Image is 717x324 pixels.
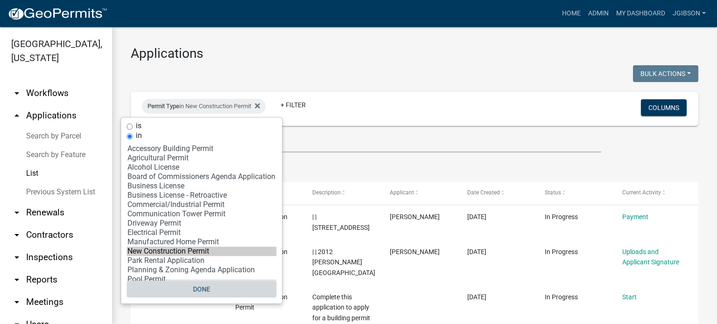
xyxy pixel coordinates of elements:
span: | | 960 HWY 36 WEST WOODLAND [312,213,370,231]
span: Applicant [390,189,414,196]
option: Board of Commissioners Agenda Application [127,172,276,181]
span: In Progress [545,213,578,221]
i: arrow_drop_up [11,110,22,121]
datatable-header-cell: Status [536,182,613,204]
span: Robert Calvin Wise [390,213,440,221]
option: Manufactured Home Permit [127,237,276,247]
option: Planning & Zoning Agenda Application [127,265,276,275]
i: arrow_drop_down [11,88,22,99]
option: Accessory Building Permit [127,144,276,153]
h3: Applications [131,46,698,62]
label: is [136,122,141,130]
option: Commercial/Industrial Permit [127,200,276,209]
i: arrow_drop_down [11,252,22,263]
a: Home [558,5,584,22]
span: In Progress [545,293,578,301]
option: Business License [127,181,276,191]
datatable-header-cell: Applicant [381,182,458,204]
a: My Dashboard [612,5,669,22]
span: 09/24/2025 [467,213,486,221]
label: in [136,132,142,139]
option: Alcohol License [127,163,276,172]
span: Status [545,189,561,196]
a: jgibson [669,5,710,22]
option: Communication Tower Permit [127,209,276,219]
span: | | 2012 Spivey Village Dr [312,248,375,277]
span: 09/18/2025 [467,293,486,301]
i: arrow_drop_down [11,274,22,285]
span: In Progress [545,248,578,255]
option: New Construction Permit [127,247,276,256]
span: Permit Type [148,103,179,110]
datatable-header-cell: Description [303,182,381,204]
option: Agricultural Permit [127,153,276,163]
input: Search for applications [131,133,601,152]
a: + Filter [273,97,313,113]
span: Date Created [467,189,500,196]
button: Done [127,281,276,297]
a: Admin [584,5,612,22]
option: Electrical Permit [127,228,276,237]
option: Driveway Permit [127,219,276,228]
span: Description [312,189,341,196]
button: Columns [641,99,687,116]
i: arrow_drop_down [11,229,22,241]
i: arrow_drop_down [11,296,22,308]
span: Arthur J Culpepper [390,248,440,255]
div: in New Construction Permit [142,99,266,114]
datatable-header-cell: Current Activity [613,182,691,204]
option: Business License - Retroactive [127,191,276,200]
button: Bulk Actions [633,65,698,82]
a: Uploads and Applicant Signature [622,248,679,266]
span: Current Activity [622,189,661,196]
i: arrow_drop_down [11,207,22,218]
span: 09/22/2025 [467,248,486,255]
a: Start [622,293,637,301]
datatable-header-cell: Date Created [458,182,536,204]
a: Payment [622,213,648,221]
option: Park Rental Application [127,256,276,265]
option: Pool Permit [127,275,276,284]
